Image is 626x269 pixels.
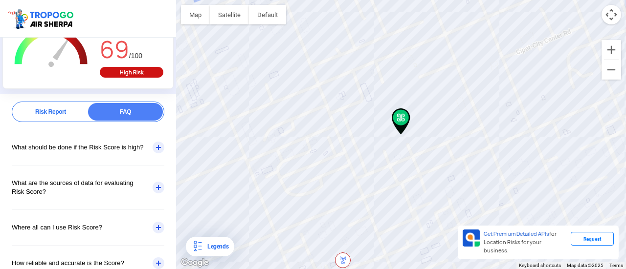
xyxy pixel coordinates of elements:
span: /100 [129,52,142,60]
button: Show street map [181,5,210,24]
a: Terms [609,263,623,268]
button: Keyboard shortcuts [519,262,561,269]
div: Where all can I use Risk Score? [12,210,164,245]
span: Get Premium Detailed APIs [484,230,549,237]
img: Premium APIs [463,229,480,247]
button: Zoom out [602,60,621,80]
span: Map data ©2025 [567,263,604,268]
a: Open this area in Google Maps (opens a new window) [179,256,211,269]
g: Chart [10,18,92,79]
span: 69 [100,34,129,65]
img: Legends [192,241,203,252]
div: Risk Report [13,103,88,121]
button: Zoom in [602,40,621,60]
button: Map camera controls [602,5,621,24]
div: FAQ [88,103,163,121]
div: Request [571,232,614,246]
img: ic_tgdronemaps.svg [7,7,77,30]
div: What are the sources of data for evaluating Risk Score? [12,166,164,209]
div: High Risk [100,67,163,78]
button: Show satellite imagery [210,5,249,24]
img: Google [179,256,211,269]
div: Legends [203,241,228,252]
div: What should be done if the Risk Score is high? [12,130,164,165]
div: for Location Risks for your business. [480,229,571,255]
